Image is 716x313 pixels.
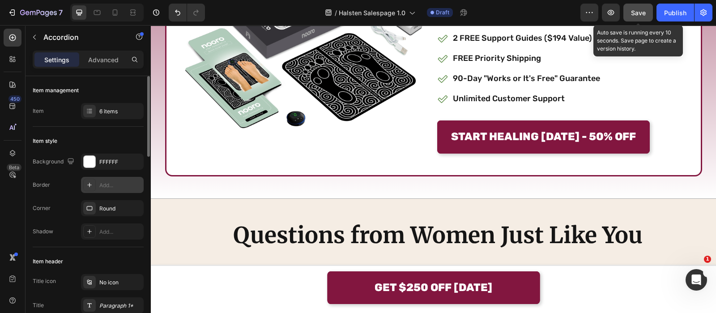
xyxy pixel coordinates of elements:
[704,256,711,263] span: 1
[33,301,44,309] div: Title
[99,158,141,166] div: FFFFFF
[224,253,341,272] div: GET $250 OFF [DATE]
[664,8,686,17] div: Publish
[176,246,389,279] button: GET $250 OFF TODAY
[9,95,21,103] div: 450
[302,47,449,60] p: 90-Day "Works or It's Free" Guarantee
[33,277,56,285] div: Title icon
[33,181,50,189] div: Border
[33,107,44,115] div: Item
[82,196,492,224] strong: Questions from Women Just Like You
[99,107,141,116] div: 6 items
[44,55,69,64] p: Settings
[99,205,141,213] div: Round
[302,27,449,39] p: FREE Priority Shipping
[631,9,646,17] span: Save
[33,227,53,236] div: Shadow
[43,32,119,43] p: Accordion
[169,4,205,21] div: Undo/Redo
[4,4,67,21] button: 7
[99,181,141,189] div: Add...
[33,86,79,94] div: Item management
[339,8,405,17] span: Halsten Salespage 1.0
[436,9,449,17] span: Draft
[300,102,485,121] div: START HEALING [DATE] - 50% OFF
[33,156,76,168] div: Background
[33,257,63,266] div: Item header
[99,302,141,310] div: Paragraph 1*
[302,7,449,19] p: 2 FREE Support Guides ($194 Value)
[623,4,653,21] button: Save
[656,4,694,21] button: Publish
[335,8,337,17] span: /
[686,269,707,291] iframe: Intercom live chat
[151,25,716,313] iframe: To enrich screen reader interactions, please activate Accessibility in Grammarly extension settings
[99,228,141,236] div: Add...
[302,68,449,80] p: Unlimited Customer Support
[59,7,63,18] p: 7
[7,164,21,171] div: Beta
[88,55,119,64] p: Advanced
[33,204,51,212] div: Corner
[286,95,499,128] button: START HEALING TODAY - 50% OFF
[99,279,141,287] div: No icon
[33,137,57,145] div: Item style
